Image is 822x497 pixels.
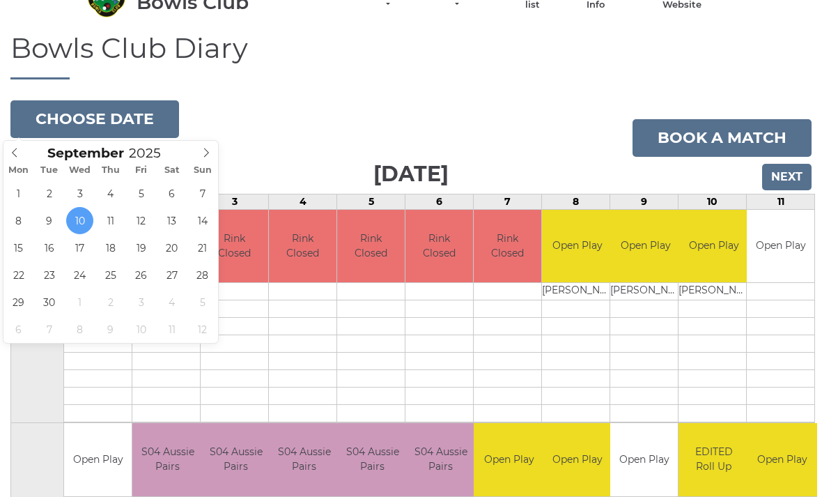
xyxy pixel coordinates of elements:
span: September 13, 2025 [158,207,185,234]
span: September 24, 2025 [66,261,93,289]
span: September 26, 2025 [127,261,155,289]
td: 8 [542,194,610,209]
span: September 27, 2025 [158,261,185,289]
td: Open Play [542,210,612,283]
td: Open Play [64,423,132,496]
button: Choose date [10,100,179,138]
td: Open Play [542,423,612,496]
td: Open Play [610,210,681,283]
span: October 7, 2025 [36,316,63,343]
td: Rink Closed [201,210,268,283]
span: September 16, 2025 [36,234,63,261]
span: October 5, 2025 [189,289,216,316]
td: S04 Aussie Pairs [337,423,408,496]
td: S04 Aussie Pairs [201,423,271,496]
span: September 2, 2025 [36,180,63,207]
span: Wed [65,166,95,175]
span: October 12, 2025 [189,316,216,343]
span: Mon [3,166,34,175]
span: Tue [34,166,65,175]
td: 10 [678,194,747,209]
td: S04 Aussie Pairs [269,423,339,496]
span: September 6, 2025 [158,180,185,207]
span: September 7, 2025 [189,180,216,207]
td: 4 [269,194,337,209]
span: September 12, 2025 [127,207,155,234]
span: September 29, 2025 [5,289,32,316]
a: Book a match [633,119,812,157]
span: September 3, 2025 [66,180,93,207]
span: September 18, 2025 [97,234,124,261]
td: 5 [337,194,405,209]
span: September 30, 2025 [36,289,63,316]
td: S04 Aussie Pairs [405,423,476,496]
td: S04 Aussie Pairs [132,423,203,496]
td: 9 [610,194,678,209]
td: [PERSON_NAME] [542,283,612,300]
td: Rink Closed [405,210,473,283]
h1: Bowls Club Diary [10,33,812,79]
span: September 17, 2025 [66,234,93,261]
td: Open Play [610,423,678,496]
span: September 5, 2025 [127,180,155,207]
td: EDITED Roll Up [678,423,749,496]
td: 3 [201,194,269,209]
span: September 20, 2025 [158,234,185,261]
input: Scroll to increment [124,145,178,161]
span: September 23, 2025 [36,261,63,289]
span: September 19, 2025 [127,234,155,261]
td: Open Play [474,423,544,496]
span: September 22, 2025 [5,261,32,289]
td: Rink Closed [337,210,405,283]
td: Open Play [678,210,749,283]
span: Sun [187,166,218,175]
span: October 2, 2025 [97,289,124,316]
td: [PERSON_NAME] [678,283,749,300]
span: October 8, 2025 [66,316,93,343]
span: September 10, 2025 [66,207,93,234]
td: 6 [405,194,474,209]
td: 7 [474,194,542,209]
input: Next [762,164,812,190]
td: [PERSON_NAME] [610,283,681,300]
span: September 8, 2025 [5,207,32,234]
span: September 28, 2025 [189,261,216,289]
span: October 10, 2025 [127,316,155,343]
span: September 25, 2025 [97,261,124,289]
span: October 4, 2025 [158,289,185,316]
td: Rink Closed [269,210,336,283]
span: Scroll to increment [47,147,124,160]
span: September 15, 2025 [5,234,32,261]
span: October 11, 2025 [158,316,185,343]
span: Sat [157,166,187,175]
span: September 21, 2025 [189,234,216,261]
span: September 9, 2025 [36,207,63,234]
span: September 4, 2025 [97,180,124,207]
span: October 1, 2025 [66,289,93,316]
span: October 6, 2025 [5,316,32,343]
span: Thu [95,166,126,175]
span: Fri [126,166,157,175]
span: September 11, 2025 [97,207,124,234]
td: Open Play [747,423,817,496]
td: 11 [747,194,815,209]
td: Open Play [747,210,814,283]
td: Rink Closed [474,210,541,283]
span: October 9, 2025 [97,316,124,343]
span: September 14, 2025 [189,207,216,234]
span: September 1, 2025 [5,180,32,207]
span: October 3, 2025 [127,289,155,316]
